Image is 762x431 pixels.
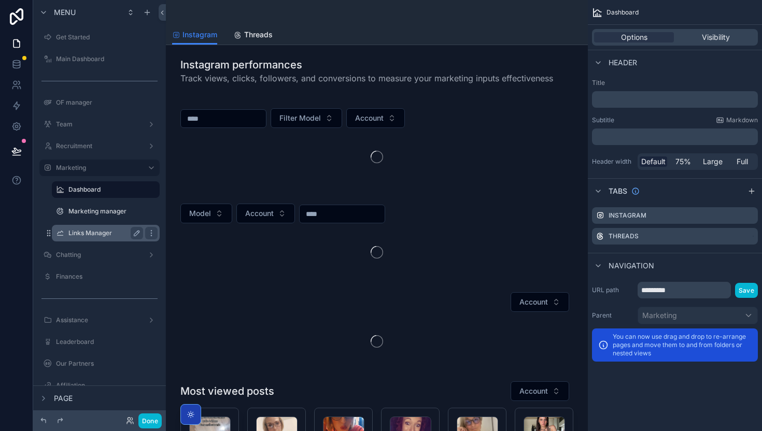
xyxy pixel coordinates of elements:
a: Chatting [39,247,160,263]
span: Instagram [182,30,217,40]
button: Save [735,283,758,298]
label: Our Partners [56,360,158,368]
a: Leaderboard [39,334,160,350]
a: Our Partners [39,355,160,372]
a: Recruitment [39,138,160,154]
a: Finances [39,268,160,285]
a: Team [39,116,160,133]
label: Marketing manager [68,207,158,215]
label: Leaderboard [56,338,158,346]
label: URL path [592,286,633,294]
span: Full [737,156,748,167]
label: Links Manager [68,229,139,237]
label: Assistance [56,316,143,324]
span: Visibility [702,32,730,42]
label: Dashboard [68,185,153,194]
label: Recruitment [56,142,143,150]
a: Links Manager [52,225,160,241]
label: Team [56,120,143,128]
span: Large [703,156,723,167]
div: scrollable content [592,128,758,145]
a: Affiliation [39,377,160,394]
p: You can now use drag and drop to re-arrange pages and move them to and from folders or nested views [613,333,752,357]
span: Default [641,156,666,167]
a: Marketing manager [52,203,160,220]
span: Dashboard [606,8,639,17]
span: Page [54,393,73,404]
button: Done [138,413,162,428]
a: OF manager [39,94,160,111]
span: Marketing [642,310,677,321]
label: Finances [56,272,158,281]
label: Marketing [56,164,139,172]
label: Title [592,79,758,87]
span: Options [621,32,647,42]
a: Instagram [172,25,217,45]
button: Marketing [638,307,758,324]
span: Menu [54,7,76,18]
label: Subtitle [592,116,614,124]
div: scrollable content [592,91,758,108]
label: Chatting [56,251,143,259]
a: Dashboard [52,181,160,198]
span: Header [609,58,637,68]
label: OF manager [56,98,158,107]
span: Threads [244,30,273,40]
span: Tabs [609,186,627,196]
a: Marketing [39,160,160,176]
label: Instagram [609,211,646,220]
span: 75% [675,156,691,167]
label: Get Started [56,33,158,41]
label: Threads [609,232,639,240]
a: Markdown [716,116,758,124]
label: Header width [592,157,633,166]
label: Parent [592,311,633,320]
a: Threads [234,25,273,46]
span: Navigation [609,261,654,271]
label: Main Dashboard [56,55,158,63]
a: Main Dashboard [39,51,160,67]
span: Markdown [726,116,758,124]
a: Assistance [39,312,160,328]
label: Affiliation [56,381,158,390]
a: Get Started [39,29,160,46]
